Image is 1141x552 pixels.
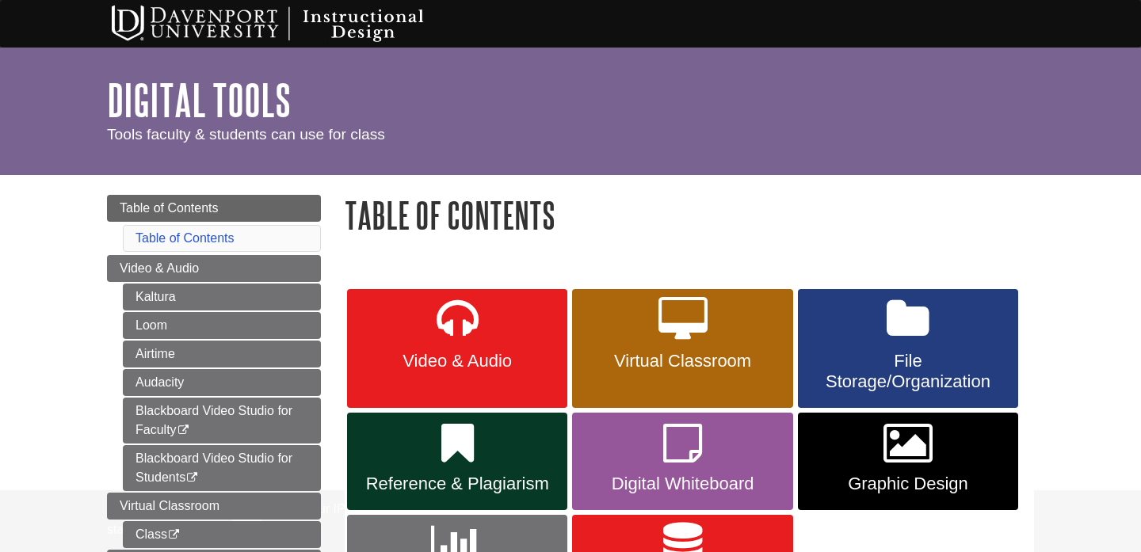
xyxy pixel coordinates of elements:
a: Kaltura [123,284,321,310]
a: Digital Tools [107,75,291,124]
a: Table of Contents [107,195,321,222]
a: Table of Contents [135,231,235,245]
a: Virtual Classroom [107,493,321,520]
span: Video & Audio [120,261,199,275]
a: Loom [123,312,321,339]
span: Tools faculty & students can use for class [107,126,385,143]
a: Reference & Plagiarism [347,413,567,511]
i: This link opens in a new window [185,473,199,483]
a: Graphic Design [798,413,1018,511]
a: Blackboard Video Studio for Students [123,445,321,491]
span: File Storage/Organization [810,351,1006,392]
a: Blackboard Video Studio for Faculty [123,398,321,444]
a: File Storage/Organization [798,289,1018,408]
i: This link opens in a new window [167,530,181,540]
a: Video & Audio [107,255,321,282]
img: Davenport University Instructional Design [99,4,479,44]
span: Reference & Plagiarism [359,474,555,494]
a: Airtime [123,341,321,367]
a: Virtual Classroom [572,289,792,408]
h1: Table of Contents [345,195,1034,235]
span: Virtual Classroom [584,351,780,371]
a: Digital Whiteboard [572,413,792,511]
span: Video & Audio [359,351,555,371]
a: Video & Audio [347,289,567,408]
a: Audacity [123,369,321,396]
span: Graphic Design [810,474,1006,494]
span: Table of Contents [120,201,219,215]
span: Virtual Classroom [120,499,219,512]
a: Class [123,521,321,548]
span: Digital Whiteboard [584,474,780,494]
i: This link opens in a new window [177,425,190,436]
